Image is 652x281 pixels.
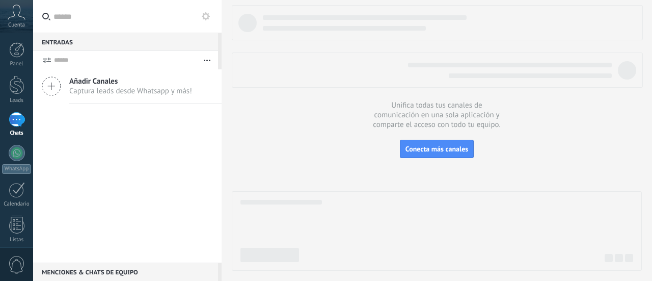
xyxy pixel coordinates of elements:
span: Captura leads desde Whatsapp y más! [69,86,192,96]
span: Cuenta [8,22,25,29]
div: WhatsApp [2,164,31,174]
div: Entradas [33,33,218,51]
div: Menciones & Chats de equipo [33,263,218,281]
div: Listas [2,237,32,243]
div: Chats [2,130,32,137]
div: Leads [2,97,32,104]
span: Conecta más canales [405,144,468,154]
span: Añadir Canales [69,76,192,86]
div: Panel [2,61,32,67]
button: Conecta más canales [400,140,474,158]
div: Calendario [2,201,32,208]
